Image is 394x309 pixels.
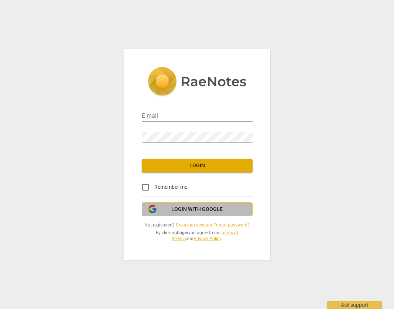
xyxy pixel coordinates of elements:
[148,67,247,97] img: 5ac2273c67554f335776073100b6d88f.svg
[177,230,188,235] b: Login
[142,230,253,242] span: By clicking you agree to our and .
[327,301,382,309] div: Ask support
[148,162,247,169] span: Login
[193,236,221,241] a: Privacy Policy
[213,222,250,228] a: Forgot password?
[171,206,223,213] span: Login with Google
[154,183,187,191] span: Remember me
[142,159,253,172] button: Login
[176,222,212,228] a: Create an account
[142,202,253,216] button: Login with Google
[142,222,253,228] span: Not registered? |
